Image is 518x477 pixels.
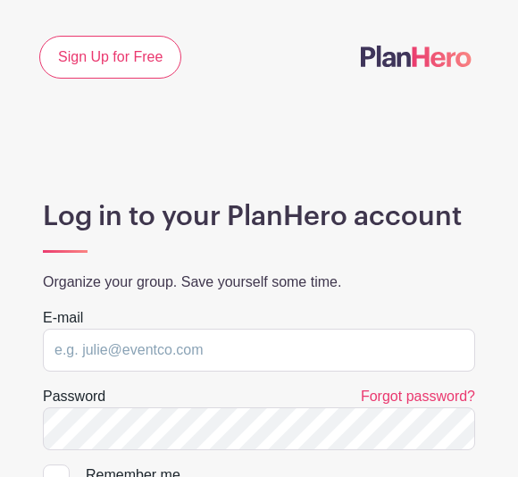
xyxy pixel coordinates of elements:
a: Forgot password? [361,389,475,404]
label: Password [43,386,105,407]
input: e.g. julie@eventco.com [43,329,475,372]
p: Organize your group. Save yourself some time. [43,272,475,293]
a: Sign Up for Free [39,36,181,79]
h1: Log in to your PlanHero account [43,200,475,233]
img: logo-507f7623f17ff9eddc593b1ce0a138ce2505c220e1c5a4e2b4648c50719b7d32.svg [361,46,472,67]
label: E-mail [43,307,83,329]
